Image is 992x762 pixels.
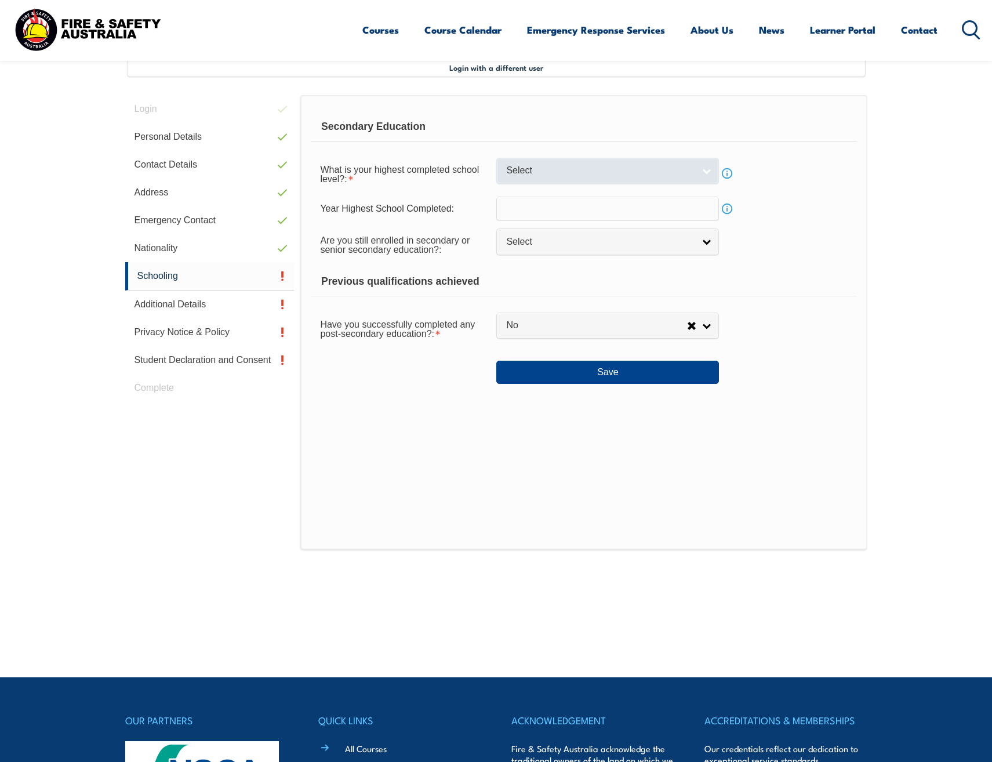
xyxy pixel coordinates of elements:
input: YYYY [496,197,719,221]
a: Personal Details [125,123,295,151]
a: Info [719,201,735,217]
span: Select [506,236,694,248]
a: Student Declaration and Consent [125,346,295,374]
h4: ACCREDITATIONS & MEMBERSHIPS [704,712,867,728]
h4: OUR PARTNERS [125,712,288,728]
span: Login with a different user [449,63,543,72]
div: Previous qualifications achieved [311,267,856,296]
span: What is your highest completed school level?: [320,165,479,184]
div: Year Highest School Completed: [311,198,496,220]
a: Schooling [125,262,295,291]
a: Info [719,165,735,182]
a: News [759,14,784,45]
div: Have you successfully completed any post-secondary education? is required. [311,312,496,344]
h4: ACKNOWLEDGEMENT [511,712,674,728]
div: What is your highest completed school level? is required. [311,157,496,190]
a: Nationality [125,234,295,262]
div: Secondary Education [311,113,856,141]
a: Additional Details [125,291,295,318]
a: Emergency Contact [125,206,295,234]
span: Have you successfully completed any post-secondary education?: [320,320,475,339]
a: Emergency Response Services [527,14,665,45]
span: Are you still enrolled in secondary or senior secondary education?: [320,235,470,255]
a: About Us [691,14,733,45]
a: Contact [901,14,938,45]
a: Privacy Notice & Policy [125,318,295,346]
span: Select [506,165,694,177]
span: No [506,320,687,332]
a: Course Calendar [424,14,502,45]
a: Contact Details [125,151,295,179]
a: Address [125,179,295,206]
a: All Courses [345,742,387,754]
a: Courses [362,14,399,45]
a: Learner Portal [810,14,875,45]
button: Save [496,361,719,384]
h4: QUICK LINKS [318,712,481,728]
